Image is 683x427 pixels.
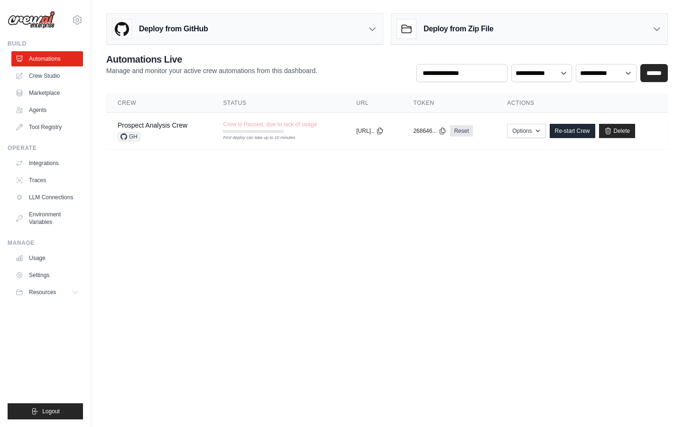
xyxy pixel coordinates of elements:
[8,144,83,152] div: Operate
[223,121,317,128] span: Crew is Paused, due to lack of usage
[11,68,83,84] a: Crew Studio
[11,85,83,101] a: Marketplace
[11,120,83,135] a: Tool Registry
[8,239,83,247] div: Manage
[11,285,83,300] button: Resources
[106,66,317,75] p: Manage and monitor your active crew automations from this dashboard.
[11,173,83,188] a: Traces
[496,93,668,113] th: Actions
[402,93,496,113] th: Token
[8,11,55,29] img: Logo
[507,124,545,138] button: Options
[223,135,284,141] div: First deploy can take up to 10 minutes
[8,40,83,47] div: Build
[112,19,131,38] img: GitHub Logo
[106,53,317,66] h2: Automations Live
[11,207,83,230] a: Environment Variables
[599,124,636,138] a: Delete
[118,132,140,141] span: GH
[11,268,83,283] a: Settings
[345,93,402,113] th: URL
[11,102,83,118] a: Agents
[212,93,345,113] th: Status
[424,23,493,35] h3: Deploy from Zip File
[550,124,595,138] a: Re-start Crew
[11,51,83,66] a: Automations
[11,190,83,205] a: LLM Connections
[413,127,446,135] button: 268646...
[450,125,472,137] a: Reset
[11,156,83,171] a: Integrations
[42,408,60,415] span: Logout
[11,251,83,266] a: Usage
[8,403,83,419] button: Logout
[139,23,208,35] h3: Deploy from GitHub
[29,288,56,296] span: Resources
[106,93,212,113] th: Crew
[118,121,187,129] a: Prospect Analysis Crew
